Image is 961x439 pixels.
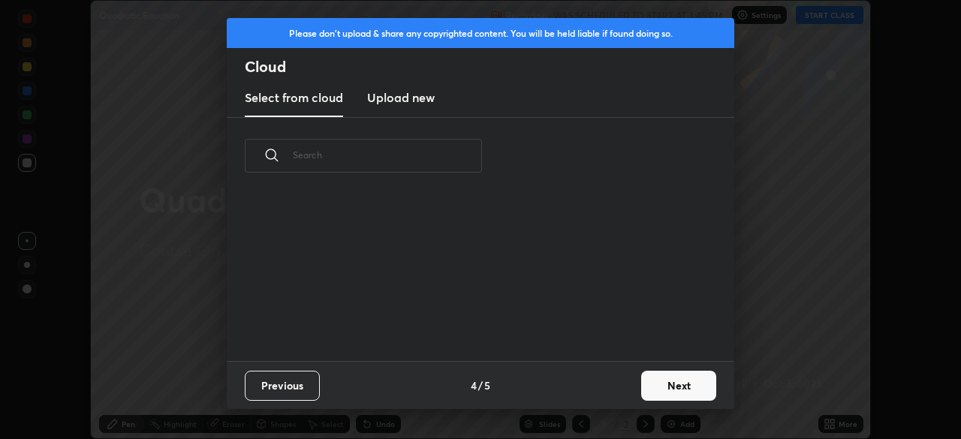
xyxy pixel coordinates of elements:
h3: Upload new [367,89,435,107]
button: Next [641,371,716,401]
h2: Cloud [245,57,734,77]
div: Please don't upload & share any copyrighted content. You will be held liable if found doing so. [227,18,734,48]
h3: Select from cloud [245,89,343,107]
h4: 5 [484,377,490,393]
button: Previous [245,371,320,401]
h4: / [478,377,483,393]
h4: 4 [471,377,477,393]
input: Search [293,123,482,187]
